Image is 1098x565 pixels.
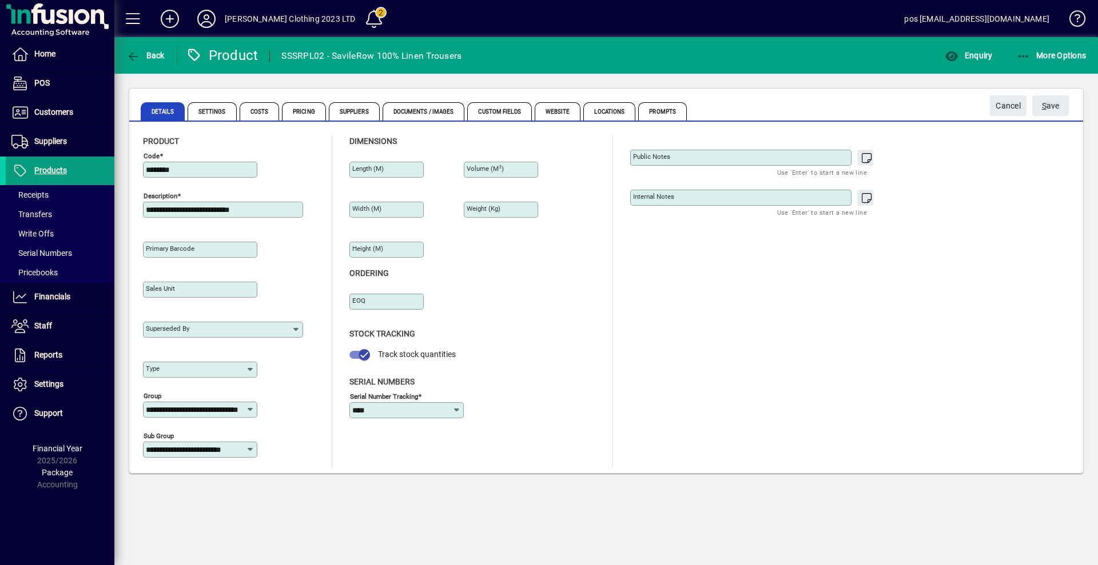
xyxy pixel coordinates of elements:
[34,321,52,330] span: Staff
[349,269,389,278] span: Ordering
[141,102,185,121] span: Details
[777,166,867,179] mat-hint: Use 'Enter' to start a new line
[146,245,194,253] mat-label: Primary barcode
[904,10,1049,28] div: pos [EMAIL_ADDRESS][DOMAIN_NAME]
[467,205,500,213] mat-label: Weight (Kg)
[144,432,174,440] mat-label: Sub group
[945,51,992,60] span: Enquiry
[352,165,384,173] mat-label: Length (m)
[34,107,73,117] span: Customers
[638,102,687,121] span: Prompts
[34,78,50,87] span: POS
[188,102,237,121] span: Settings
[42,468,73,477] span: Package
[114,45,177,66] app-page-header-button: Back
[352,245,383,253] mat-label: Height (m)
[6,185,114,205] a: Receipts
[1032,95,1069,116] button: Save
[34,49,55,58] span: Home
[240,102,280,121] span: Costs
[146,284,175,292] mat-label: Sales unit
[633,193,674,201] mat-label: Internal Notes
[144,192,177,200] mat-label: Description
[6,98,114,127] a: Customers
[11,229,54,238] span: Write Offs
[383,102,465,121] span: Documents / Images
[152,9,188,29] button: Add
[143,137,179,146] span: Product
[1042,101,1047,110] span: S
[11,249,72,258] span: Serial Numbers
[633,153,670,161] mat-label: Public Notes
[1017,51,1087,60] span: More Options
[349,377,415,386] span: Serial Numbers
[126,51,165,60] span: Back
[1014,45,1089,66] button: More Options
[34,292,70,301] span: Financials
[990,95,1027,116] button: Cancel
[6,370,114,399] a: Settings
[146,324,189,332] mat-label: Superseded by
[6,127,114,156] a: Suppliers
[186,46,258,65] div: Product
[349,137,397,146] span: Dimensions
[11,210,52,219] span: Transfers
[777,206,867,219] mat-hint: Use 'Enter' to start a new line
[282,102,326,121] span: Pricing
[996,97,1021,115] span: Cancel
[146,364,160,372] mat-label: Type
[144,392,161,400] mat-label: Group
[378,350,456,359] span: Track stock quantities
[1042,97,1060,115] span: ave
[583,102,635,121] span: Locations
[535,102,581,121] span: Website
[467,102,531,121] span: Custom Fields
[34,166,67,175] span: Products
[11,268,58,277] span: Pricebooks
[6,263,114,282] a: Pricebooks
[349,329,415,338] span: Stock Tracking
[11,190,49,199] span: Receipts
[6,40,114,69] a: Home
[329,102,380,121] span: Suppliers
[352,296,365,304] mat-label: EOQ
[33,444,82,453] span: Financial Year
[6,205,114,224] a: Transfers
[34,408,63,418] span: Support
[6,341,114,370] a: Reports
[6,243,114,263] a: Serial Numbers
[1061,2,1084,39] a: Knowledge Base
[942,45,995,66] button: Enquiry
[34,137,67,146] span: Suppliers
[124,45,168,66] button: Back
[352,205,381,213] mat-label: Width (m)
[6,312,114,340] a: Staff
[6,283,114,311] a: Financials
[34,350,62,359] span: Reports
[144,152,160,160] mat-label: Code
[188,9,225,29] button: Profile
[281,47,462,65] div: SSSRPL02 - SavileRow 100% Linen Trousers
[499,164,502,170] sup: 3
[467,165,504,173] mat-label: Volume (m )
[6,69,114,98] a: POS
[225,10,355,28] div: [PERSON_NAME] Clothing 2023 LTD
[350,392,418,400] mat-label: Serial Number tracking
[6,399,114,428] a: Support
[34,379,63,388] span: Settings
[6,224,114,243] a: Write Offs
